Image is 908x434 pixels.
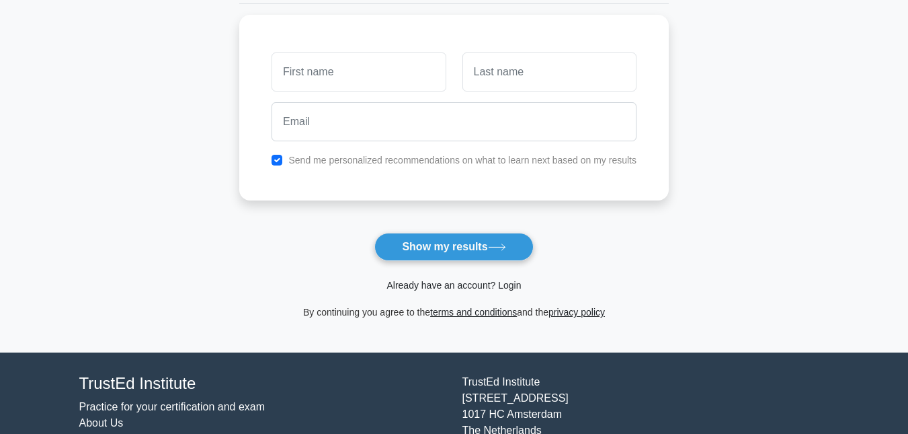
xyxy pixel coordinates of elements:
[272,102,636,141] input: Email
[548,307,605,318] a: privacy policy
[79,374,446,394] h4: TrustEd Institute
[79,417,124,429] a: About Us
[374,233,533,261] button: Show my results
[272,52,446,92] input: First name
[288,155,636,166] label: Send me personalized recommendations on what to learn next based on my results
[430,307,517,318] a: terms and conditions
[79,401,265,412] a: Practice for your certification and exam
[462,52,636,92] input: Last name
[386,280,521,291] a: Already have an account? Login
[231,304,677,320] div: By continuing you agree to the and the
